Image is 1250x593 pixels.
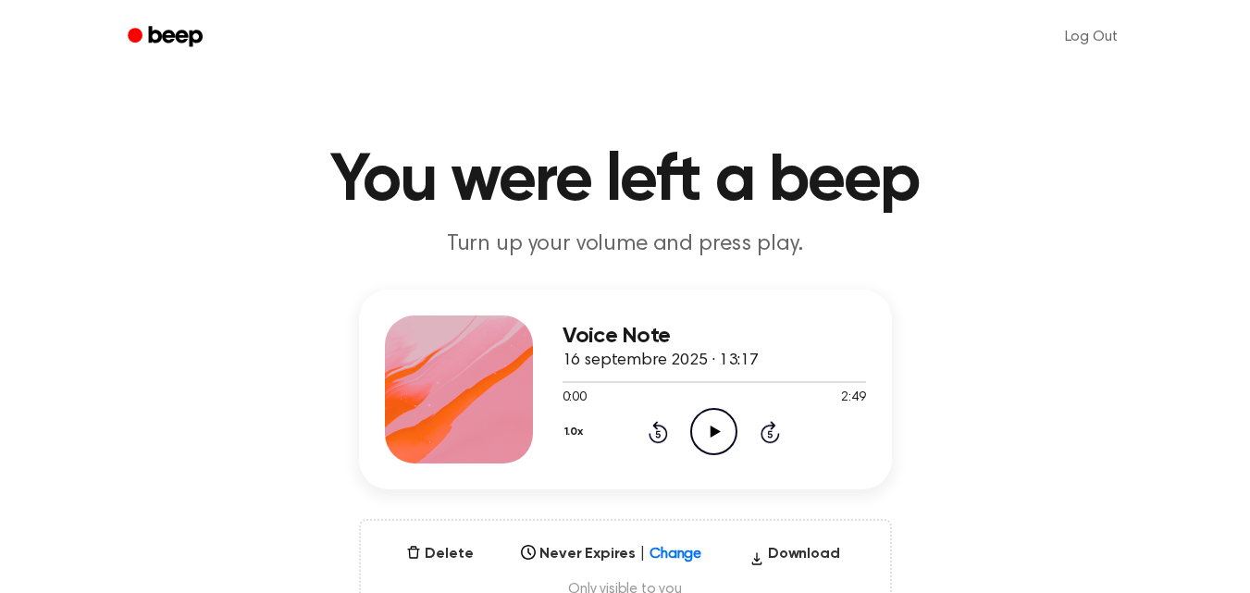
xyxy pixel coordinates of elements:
[1046,15,1136,59] a: Log Out
[399,543,480,565] button: Delete
[563,416,590,448] button: 1.0x
[270,229,981,260] p: Turn up your volume and press play.
[563,324,866,349] h3: Voice Note
[563,389,587,408] span: 0:00
[152,148,1099,215] h1: You were left a beep
[115,19,219,56] a: Beep
[841,389,865,408] span: 2:49
[563,352,759,369] span: 16 septembre 2025 · 13:17
[742,543,848,573] button: Download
